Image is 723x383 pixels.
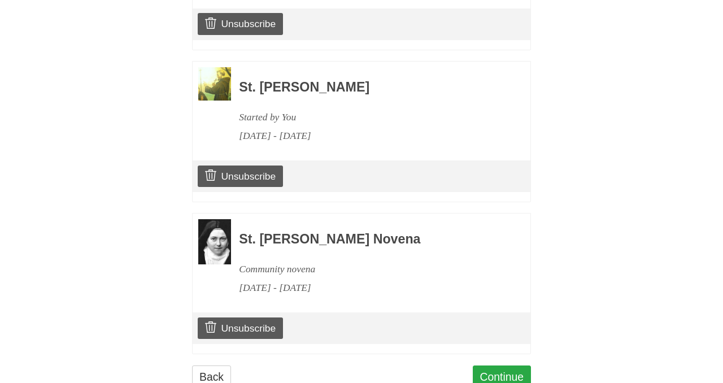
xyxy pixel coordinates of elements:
[198,166,283,187] a: Unsubscribe
[239,80,500,95] h3: St. [PERSON_NAME]
[239,127,500,145] div: [DATE] - [DATE]
[239,108,500,127] div: Started by You
[198,67,231,101] img: Novena image
[239,278,500,297] div: [DATE] - [DATE]
[239,232,500,247] h3: St. [PERSON_NAME] Novena
[198,317,283,339] a: Unsubscribe
[198,219,231,264] img: Novena image
[239,260,500,278] div: Community novena
[198,13,283,34] a: Unsubscribe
